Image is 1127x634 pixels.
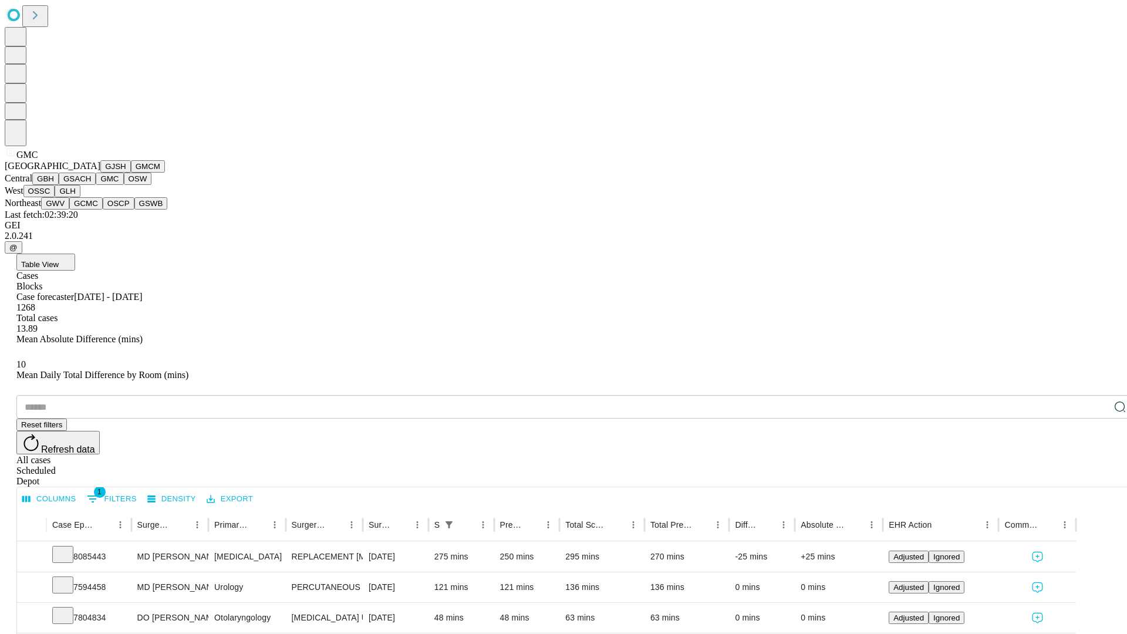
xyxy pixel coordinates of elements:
span: West [5,186,23,195]
div: 0 mins [801,572,877,602]
button: Table View [16,254,75,271]
span: Ignored [933,613,960,622]
button: Show filters [84,490,140,508]
div: 121 mins [500,572,554,602]
button: Menu [343,517,360,533]
button: GSACH [59,173,96,185]
span: [DATE] - [DATE] [74,292,142,302]
span: 13.89 [16,323,38,333]
button: OSSC [23,185,55,197]
div: REPLACEMENT [MEDICAL_DATA], BYPASS WITH PROSTHETIC VALVE [292,542,357,572]
button: Export [204,490,256,508]
button: GMC [96,173,123,185]
button: Sort [173,517,189,533]
div: [MEDICAL_DATA] [214,542,279,572]
div: Primary Service [214,520,248,530]
div: 0 mins [801,603,877,633]
button: Menu [266,517,283,533]
button: GSWB [134,197,168,210]
button: @ [5,241,22,254]
div: PERCUTANEOUS NEPHROSTOLITHOTOMY UP TO 2CM [292,572,357,602]
div: Otolaryngology [214,603,279,633]
span: Adjusted [893,552,924,561]
div: Total Scheduled Duration [565,520,608,530]
button: Sort [250,517,266,533]
div: MD [PERSON_NAME] Md [137,542,203,572]
button: Sort [96,517,112,533]
button: Sort [1040,517,1057,533]
span: Ignored [933,552,960,561]
div: Difference [735,520,758,530]
div: EHR Action [889,520,932,530]
span: 10 [16,359,26,369]
div: [DATE] [369,572,423,602]
span: Northeast [5,198,41,208]
div: 295 mins [565,542,639,572]
div: +25 mins [801,542,877,572]
div: 1 active filter [441,517,457,533]
div: 270 mins [650,542,724,572]
button: GBH [32,173,59,185]
button: GCMC [69,197,103,210]
div: 250 mins [500,542,554,572]
button: Menu [979,517,996,533]
span: Mean Absolute Difference (mins) [16,334,143,344]
span: [GEOGRAPHIC_DATA] [5,161,100,171]
button: Adjusted [889,551,929,563]
button: Menu [189,517,205,533]
button: GJSH [100,160,131,173]
span: Ignored [933,583,960,592]
div: Surgery Date [369,520,392,530]
div: [MEDICAL_DATA] UNDER AGE [DEMOGRAPHIC_DATA] [292,603,357,633]
span: Case forecaster [16,292,74,302]
button: Sort [933,517,949,533]
div: Urology [214,572,279,602]
div: 63 mins [650,603,724,633]
div: 2.0.241 [5,231,1122,241]
button: Refresh data [16,431,100,454]
div: -25 mins [735,542,789,572]
div: 7594458 [52,572,126,602]
span: GMC [16,150,38,160]
div: 0 mins [735,572,789,602]
span: @ [9,243,18,252]
button: Menu [775,517,792,533]
span: Adjusted [893,613,924,622]
span: Reset filters [21,420,62,429]
div: Surgeon Name [137,520,171,530]
button: Select columns [19,490,79,508]
button: Reset filters [16,419,67,431]
button: Menu [409,517,426,533]
button: Menu [540,517,556,533]
button: Menu [625,517,642,533]
div: 8085443 [52,542,126,572]
span: 1 [94,486,106,498]
button: Menu [710,517,726,533]
div: Case Epic Id [52,520,95,530]
span: Last fetch: 02:39:20 [5,210,78,220]
button: Sort [458,517,475,533]
button: Menu [863,517,880,533]
span: Adjusted [893,583,924,592]
button: Menu [1057,517,1073,533]
button: GLH [55,185,80,197]
div: [DATE] [369,603,423,633]
div: Absolute Difference [801,520,846,530]
button: Ignored [929,612,964,624]
button: Density [144,490,199,508]
div: Surgery Name [292,520,326,530]
div: GEI [5,220,1122,231]
div: 7804834 [52,603,126,633]
button: Ignored [929,551,964,563]
button: Sort [693,517,710,533]
button: Expand [23,578,41,598]
div: Scheduled In Room Duration [434,520,440,530]
div: 63 mins [565,603,639,633]
div: 136 mins [650,572,724,602]
button: Sort [847,517,863,533]
span: Total cases [16,313,58,323]
span: Mean Daily Total Difference by Room (mins) [16,370,188,380]
div: 48 mins [434,603,488,633]
div: Total Predicted Duration [650,520,693,530]
div: Comments [1004,520,1038,530]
